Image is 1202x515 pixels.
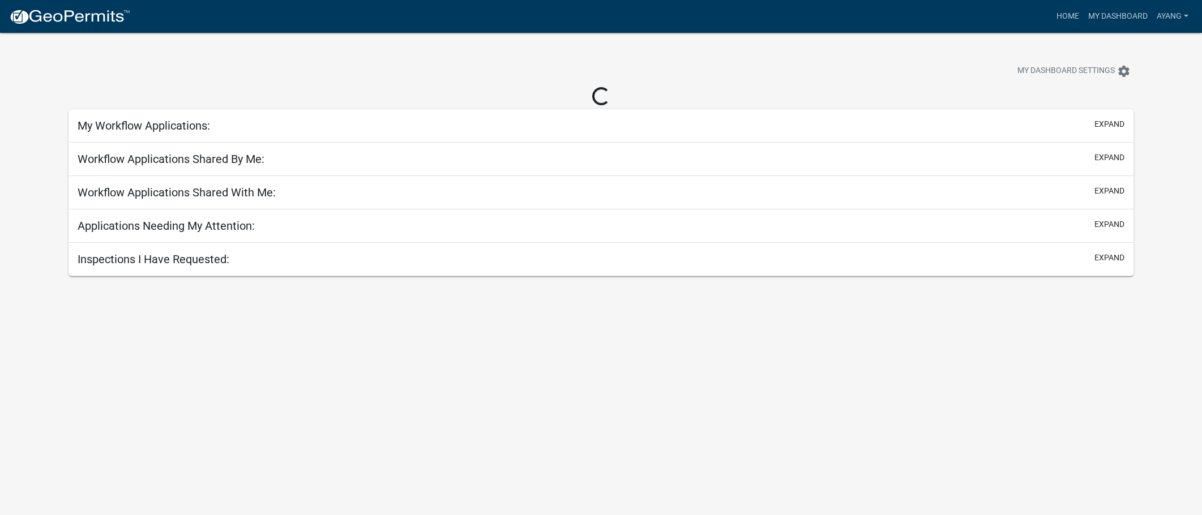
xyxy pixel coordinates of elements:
button: expand [1094,152,1124,164]
h5: Workflow Applications Shared With Me: [78,186,276,199]
i: settings [1117,65,1131,78]
button: expand [1094,252,1124,264]
button: My Dashboard Settingssettings [1008,60,1140,82]
button: expand [1094,185,1124,197]
h5: Workflow Applications Shared By Me: [78,152,264,166]
h5: Applications Needing My Attention: [78,219,255,233]
a: ayang [1152,6,1193,27]
h5: Inspections I Have Requested: [78,252,229,266]
button: expand [1094,118,1124,130]
a: Home [1052,6,1084,27]
span: My Dashboard Settings [1017,65,1115,78]
button: expand [1094,218,1124,230]
a: My Dashboard [1084,6,1152,27]
h5: My Workflow Applications: [78,119,210,132]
